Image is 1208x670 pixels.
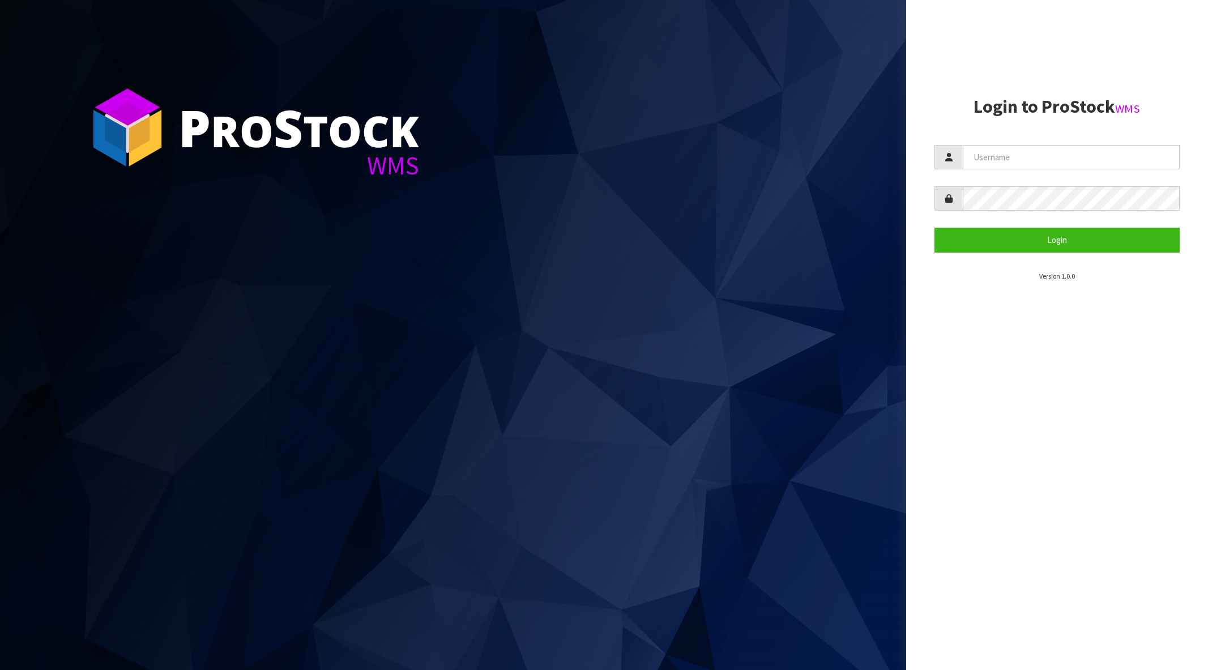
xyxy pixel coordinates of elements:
span: S [274,93,303,162]
input: Username [963,145,1180,169]
small: WMS [1115,101,1140,116]
small: Version 1.0.0 [1039,272,1075,280]
img: ProStock Cube [85,85,170,170]
div: ro tock [178,102,419,153]
button: Login [934,228,1180,252]
span: P [178,93,211,162]
div: WMS [178,153,419,178]
h2: Login to ProStock [934,97,1180,117]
